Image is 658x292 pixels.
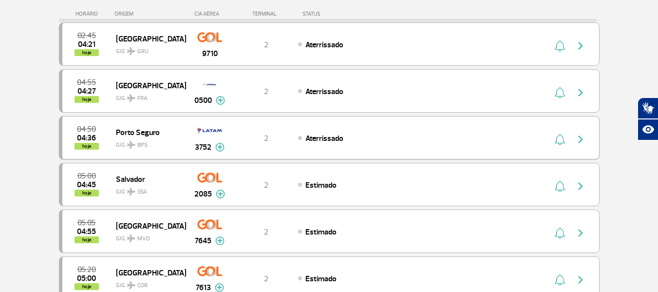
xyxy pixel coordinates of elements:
[305,274,337,284] span: Estimado
[555,227,565,239] img: sino-painel-voo.svg
[127,141,135,149] img: destiny_airplane.svg
[234,11,298,17] div: TERMINAL
[127,94,135,102] img: destiny_airplane.svg
[116,89,178,103] span: GIG
[215,283,224,292] img: mais-info-painel-voo.svg
[116,79,178,92] span: [GEOGRAPHIC_DATA]
[137,281,148,290] span: COR
[116,126,178,138] span: Porto Seguro
[264,180,268,190] span: 2
[77,219,95,226] span: 2025-09-29 05:05:00
[264,274,268,284] span: 2
[77,32,96,39] span: 2025-09-29 02:45:00
[186,11,234,17] div: CIA AÉREA
[575,274,586,286] img: seta-direita-painel-voo.svg
[216,96,225,105] img: mais-info-painel-voo.svg
[116,229,178,243] span: GIG
[116,42,178,56] span: GIG
[215,143,225,152] img: mais-info-painel-voo.svg
[116,32,178,45] span: [GEOGRAPHIC_DATA]
[137,234,150,243] span: MVD
[75,236,99,243] span: hoje
[116,173,178,185] span: Salvador
[575,87,586,98] img: seta-direita-painel-voo.svg
[77,135,96,141] span: 2025-09-29 04:36:00
[77,126,96,133] span: 2025-09-29 04:50:00
[116,182,178,196] span: GIG
[127,47,135,55] img: destiny_airplane.svg
[75,190,99,196] span: hoje
[264,87,268,97] span: 2
[638,119,658,140] button: Abrir recursos assistivos.
[75,283,99,290] span: hoje
[137,141,148,150] span: BPS
[78,41,95,48] span: 2025-09-29 04:21:00
[77,173,96,179] span: 2025-09-29 05:00:00
[137,94,148,103] span: FRA
[298,11,377,17] div: STATUS
[555,40,565,52] img: sino-painel-voo.svg
[195,141,211,153] span: 3752
[77,181,96,188] span: 2025-09-29 04:45:00
[116,219,178,232] span: [GEOGRAPHIC_DATA]
[555,180,565,192] img: sino-painel-voo.svg
[75,96,99,103] span: hoje
[116,136,178,150] span: GIG
[216,190,225,198] img: mais-info-painel-voo.svg
[116,276,178,290] span: GIG
[137,188,147,196] span: SSA
[575,180,586,192] img: seta-direita-painel-voo.svg
[202,48,218,59] span: 9710
[114,11,186,17] div: ORIGEM
[137,47,149,56] span: GRU
[215,236,225,245] img: mais-info-painel-voo.svg
[195,235,211,247] span: 7645
[638,97,658,119] button: Abrir tradutor de língua de sinais.
[555,274,565,286] img: sino-painel-voo.svg
[75,49,99,56] span: hoje
[305,180,337,190] span: Estimado
[555,134,565,145] img: sino-painel-voo.svg
[194,188,212,200] span: 2085
[75,143,99,150] span: hoje
[127,188,135,195] img: destiny_airplane.svg
[77,275,96,282] span: 2025-09-29 05:00:00
[116,266,178,279] span: [GEOGRAPHIC_DATA]
[77,228,96,235] span: 2025-09-29 04:55:00
[264,40,268,50] span: 2
[194,95,212,106] span: 0500
[305,40,343,50] span: Aterrissado
[127,281,135,289] img: destiny_airplane.svg
[62,11,115,17] div: HORÁRIO
[305,87,343,97] span: Aterrissado
[575,40,586,52] img: seta-direita-painel-voo.svg
[264,134,268,143] span: 2
[305,227,337,237] span: Estimado
[77,88,96,95] span: 2025-09-29 04:27:38
[264,227,268,237] span: 2
[575,134,586,145] img: seta-direita-painel-voo.svg
[575,227,586,239] img: seta-direita-painel-voo.svg
[638,97,658,140] div: Plugin de acessibilidade da Hand Talk.
[77,79,96,86] span: 2025-09-29 04:55:00
[127,234,135,242] img: destiny_airplane.svg
[305,134,343,143] span: Aterrissado
[555,87,565,98] img: sino-painel-voo.svg
[77,266,96,273] span: 2025-09-29 05:20:00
